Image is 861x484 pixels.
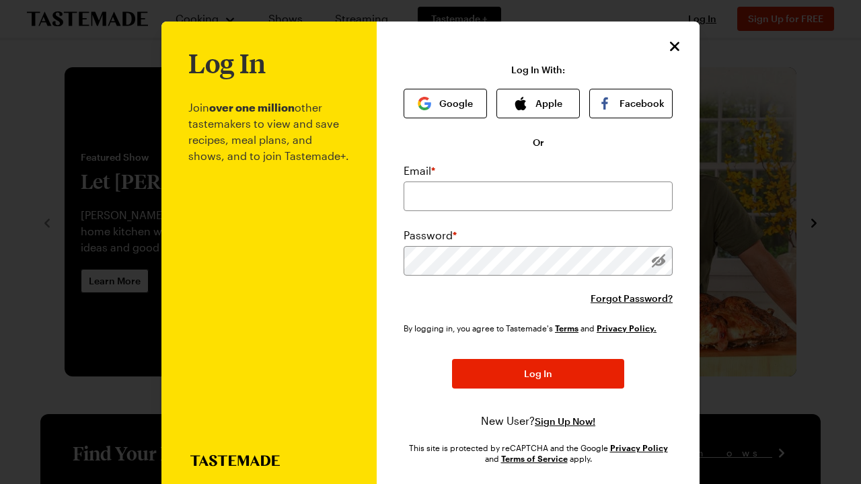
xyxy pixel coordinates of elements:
[535,415,595,428] button: Sign Up Now!
[533,136,544,149] span: Or
[404,321,662,335] div: By logging in, you agree to Tastemade's and
[404,227,457,243] label: Password
[404,442,673,464] div: This site is protected by reCAPTCHA and the Google and apply.
[524,367,552,380] span: Log In
[404,163,435,179] label: Email
[555,322,578,333] a: Tastemade Terms of Service
[496,89,580,118] button: Apple
[188,48,266,78] h1: Log In
[591,292,673,305] button: Forgot Password?
[610,442,668,453] a: Google Privacy Policy
[589,89,673,118] button: Facebook
[511,65,565,75] p: Log In With:
[188,78,350,455] p: Join other tastemakers to view and save recipes, meal plans, and shows, and to join Tastemade+.
[209,101,295,114] b: over one million
[597,322,657,333] a: Tastemade Privacy Policy
[481,414,535,427] span: New User?
[501,452,568,464] a: Google Terms of Service
[452,359,624,389] button: Log In
[404,89,487,118] button: Google
[666,38,683,55] button: Close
